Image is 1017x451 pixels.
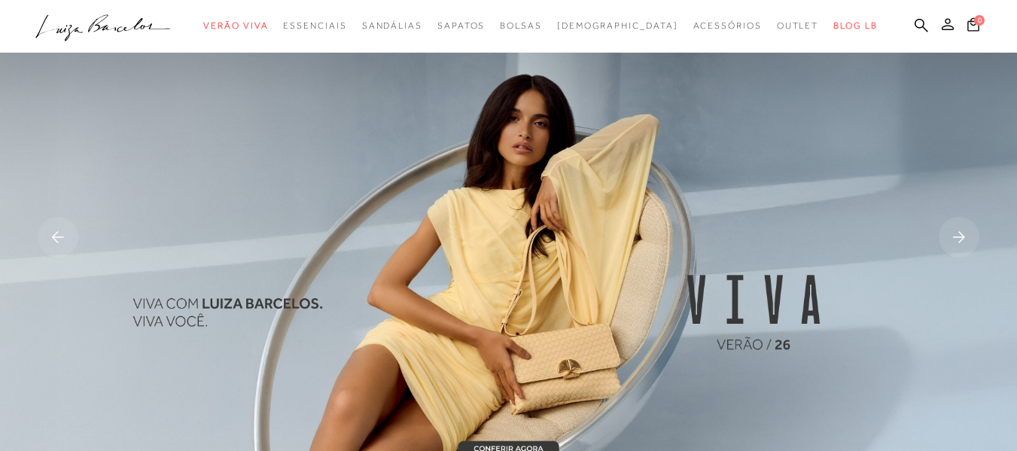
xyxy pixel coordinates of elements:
span: Verão Viva [203,20,268,31]
span: Bolsas [500,20,542,31]
a: noSubCategoriesText [557,12,678,40]
a: categoryNavScreenReaderText [500,12,542,40]
a: categoryNavScreenReaderText [203,12,268,40]
span: Sapatos [437,20,485,31]
span: Outlet [777,20,819,31]
a: categoryNavScreenReaderText [777,12,819,40]
span: Sandálias [362,20,422,31]
button: 0 [963,17,984,37]
span: BLOG LB [833,20,877,31]
span: 0 [974,15,985,26]
span: Acessórios [693,20,762,31]
a: categoryNavScreenReaderText [362,12,422,40]
span: [DEMOGRAPHIC_DATA] [557,20,678,31]
a: BLOG LB [833,12,877,40]
a: categoryNavScreenReaderText [693,12,762,40]
span: Essenciais [283,20,346,31]
a: categoryNavScreenReaderText [437,12,485,40]
a: categoryNavScreenReaderText [283,12,346,40]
